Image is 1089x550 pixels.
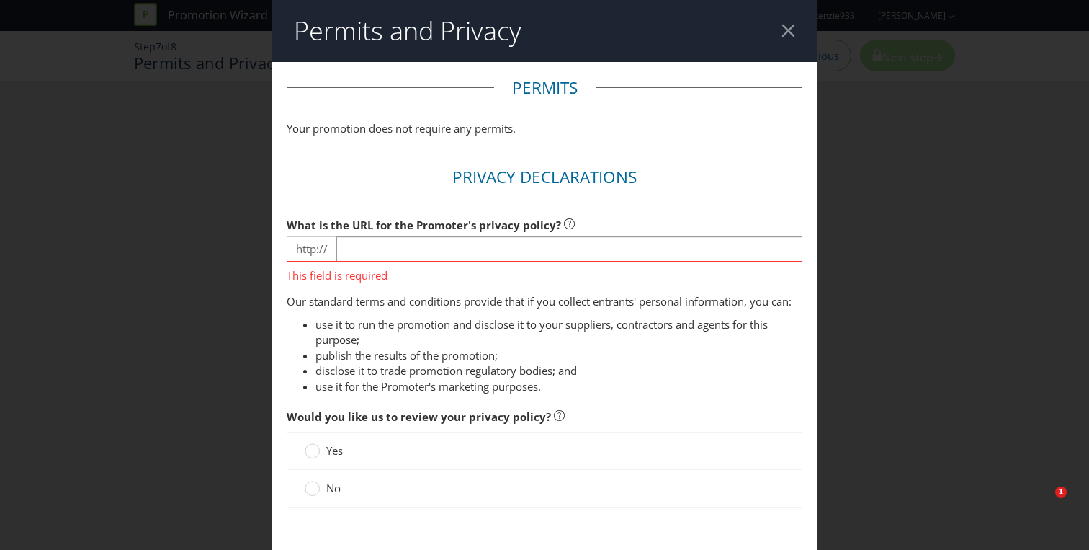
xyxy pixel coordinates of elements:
[315,348,802,363] li: publish the results of the promotion;
[494,76,596,99] legend: Permits
[294,17,521,45] h2: Permits and Privacy
[326,443,343,458] span: Yes
[287,409,551,424] span: Would you like us to review your privacy policy?
[315,363,802,378] li: disclose it to trade promotion regulatory bodies; and
[315,317,802,348] li: use it to run the promotion and disclose it to your suppliers, contractors and agents for this pu...
[434,166,655,189] legend: Privacy Declarations
[287,218,561,232] span: What is the URL for the Promoter's privacy policy?
[287,236,336,262] span: http://
[1026,487,1060,521] iframe: Intercom live chat
[287,294,802,309] p: Our standard terms and conditions provide that if you collect entrants' personal information, you...
[287,121,802,136] p: Your promotion does not require any permits.
[1055,487,1067,498] span: 1
[315,379,802,394] li: use it for the Promoter's marketing purposes.
[287,262,802,283] span: This field is required
[326,481,341,495] span: No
